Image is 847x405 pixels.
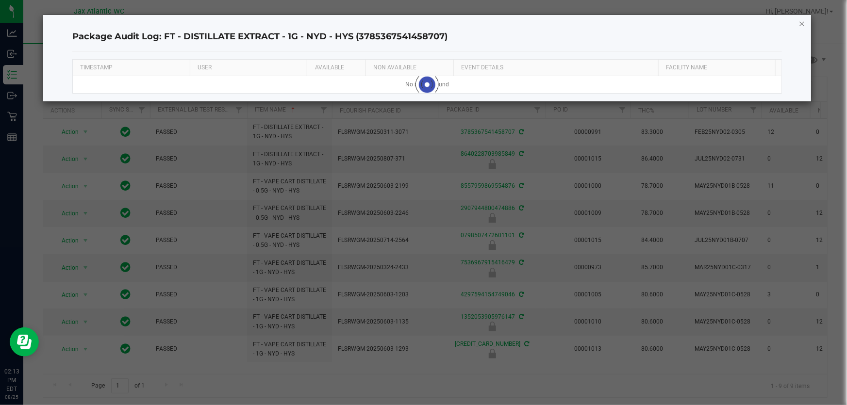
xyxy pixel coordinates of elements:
th: AVAILABLE [307,60,365,76]
iframe: Resource center [10,327,39,356]
h4: Package Audit Log: FT - DISTILLATE EXTRACT - 1G - NYD - HYS (3785367541458707) [72,31,782,43]
th: NON AVAILABLE [365,60,453,76]
th: EVENT DETAILS [453,60,658,76]
th: USER [190,60,307,76]
th: Facility Name [658,60,775,76]
th: TIMESTAMP [73,60,190,76]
